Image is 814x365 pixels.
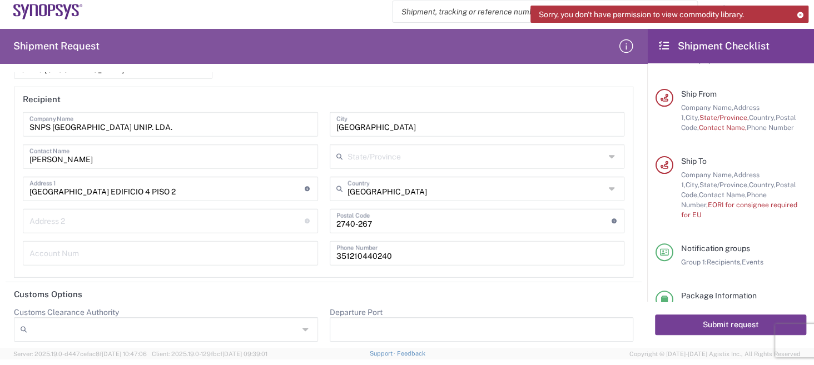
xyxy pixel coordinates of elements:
[699,181,749,189] span: State/Province,
[707,258,742,266] span: Recipients,
[681,103,733,112] span: Company Name,
[13,351,147,357] span: Server: 2025.19.0-d447cefac8f
[369,350,397,357] a: Support
[699,113,749,122] span: State/Province,
[539,9,744,19] span: Sorry, you don't have permission to view commodity library.
[749,113,776,122] span: Country,
[686,113,699,122] span: City,
[699,191,747,199] span: Contact Name,
[681,201,797,219] span: EORI for consignee required for EU
[742,258,763,266] span: Events
[397,350,425,357] a: Feedback
[681,157,707,166] span: Ship To
[686,181,699,189] span: City,
[13,39,100,53] h2: Shipment Request
[681,89,717,98] span: Ship From
[681,171,733,179] span: Company Name,
[23,94,61,105] h2: Recipient
[657,39,770,53] h2: Shipment Checklist
[152,351,267,357] span: Client: 2025.19.0-129fbcf
[14,289,82,300] h2: Customs Options
[699,123,747,132] span: Contact Name,
[681,258,707,266] span: Group 1:
[102,351,147,357] span: [DATE] 10:47:06
[681,244,750,253] span: Notification groups
[747,123,794,132] span: Phone Number
[330,307,383,317] label: Departure Port
[393,1,681,22] input: Shipment, tracking or reference number
[655,314,806,335] button: Submit request
[749,181,776,189] span: Country,
[681,291,757,300] span: Package Information
[14,307,119,317] label: Customs Clearance Authority
[222,351,267,357] span: [DATE] 09:39:01
[629,349,801,359] span: Copyright © [DATE]-[DATE] Agistix Inc., All Rights Reserved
